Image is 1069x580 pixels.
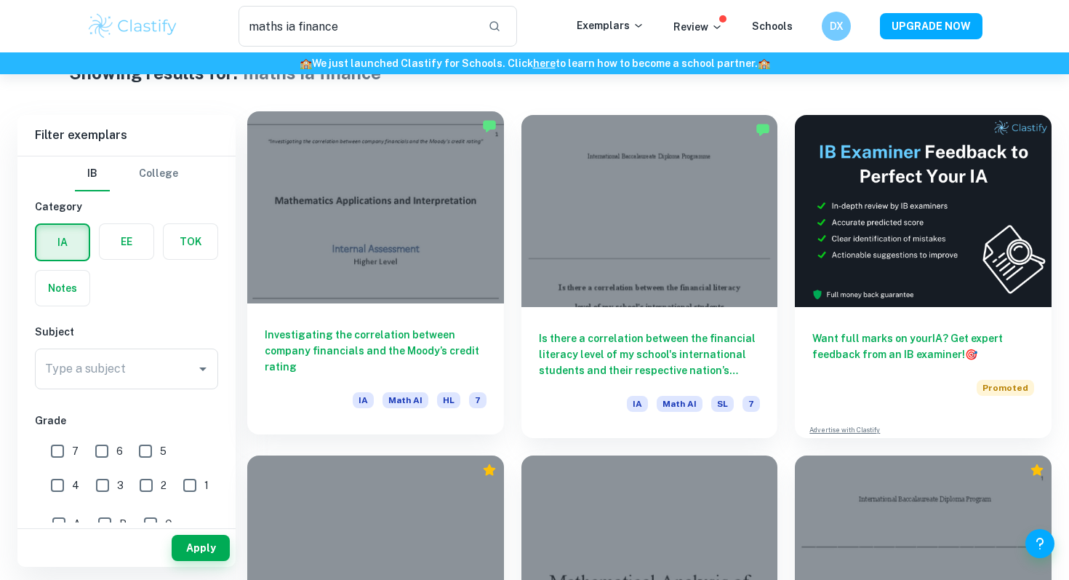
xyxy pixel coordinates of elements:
[742,396,760,412] span: 7
[161,477,167,493] span: 2
[1030,463,1044,477] div: Premium
[300,57,312,69] span: 🏫
[87,12,179,41] img: Clastify logo
[75,156,178,191] div: Filter type choice
[36,271,89,306] button: Notes
[139,156,178,191] button: College
[752,20,793,32] a: Schools
[758,57,770,69] span: 🏫
[673,19,723,35] p: Review
[75,156,110,191] button: IB
[965,349,977,360] span: 🎯
[160,443,167,459] span: 5
[1025,529,1054,558] button: Help and Feedback
[795,115,1052,438] a: Want full marks on yourIA? Get expert feedback from an IB examiner!PromotedAdvertise with Clastify
[383,392,428,408] span: Math AI
[164,224,217,259] button: TOK
[977,380,1034,396] span: Promoted
[247,115,504,438] a: Investigating the correlation between company financials and the Moody’s credit ratingIAMath AIHL7
[521,115,778,438] a: Is there a correlation between the financial literacy level of my school's international students...
[72,477,79,493] span: 4
[172,535,230,561] button: Apply
[193,359,213,379] button: Open
[795,115,1052,307] img: Thumbnail
[482,463,497,477] div: Premium
[165,516,172,532] span: C
[3,55,1066,71] h6: We just launched Clastify for Schools. Click to learn how to become a school partner.
[577,17,644,33] p: Exemplars
[100,224,153,259] button: EE
[35,324,218,340] h6: Subject
[117,477,124,493] span: 3
[482,119,497,133] img: Marked
[437,392,460,408] span: HL
[627,396,648,412] span: IA
[756,122,770,137] img: Marked
[265,327,487,375] h6: Investigating the correlation between company financials and the Moody’s credit rating
[533,57,556,69] a: here
[828,18,845,34] h6: DX
[880,13,982,39] button: UPGRADE NOW
[822,12,851,41] button: DX
[17,115,236,156] h6: Filter exemplars
[72,443,79,459] span: 7
[73,516,81,532] span: A
[469,392,487,408] span: 7
[35,199,218,215] h6: Category
[36,225,89,260] button: IA
[657,396,702,412] span: Math AI
[353,392,374,408] span: IA
[119,516,127,532] span: B
[812,330,1034,362] h6: Want full marks on your IA ? Get expert feedback from an IB examiner!
[116,443,123,459] span: 6
[239,6,476,47] input: Search for any exemplars...
[539,330,761,378] h6: Is there a correlation between the financial literacy level of my school's international students...
[35,413,218,429] h6: Grade
[711,396,734,412] span: SL
[809,425,880,435] a: Advertise with Clastify
[204,477,209,493] span: 1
